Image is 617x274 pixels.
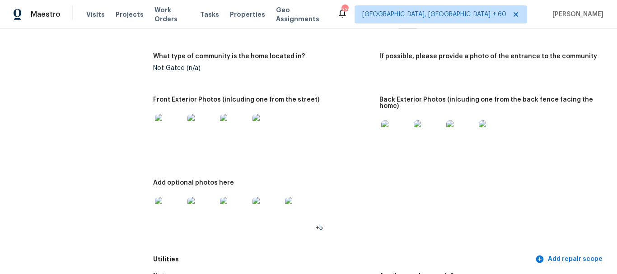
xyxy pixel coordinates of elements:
[153,65,373,71] div: Not Gated (n/a)
[533,251,606,268] button: Add repair scope
[153,97,319,103] h5: Front Exterior Photos (inlcuding one from the street)
[341,5,348,14] div: 336
[549,10,603,19] span: [PERSON_NAME]
[116,10,144,19] span: Projects
[379,97,599,109] h5: Back Exterior Photos (inlcuding one from the back fence facing the home)
[230,10,265,19] span: Properties
[316,225,323,231] span: +5
[31,10,61,19] span: Maestro
[362,10,506,19] span: [GEOGRAPHIC_DATA], [GEOGRAPHIC_DATA] + 60
[153,255,533,264] h5: Utilities
[537,254,603,265] span: Add repair scope
[276,5,326,23] span: Geo Assignments
[153,53,305,60] h5: What type of community is the home located in?
[379,53,597,60] h5: If possible, please provide a photo of the entrance to the community
[154,5,189,23] span: Work Orders
[86,10,105,19] span: Visits
[200,11,219,18] span: Tasks
[153,180,234,186] h5: Add optional photos here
